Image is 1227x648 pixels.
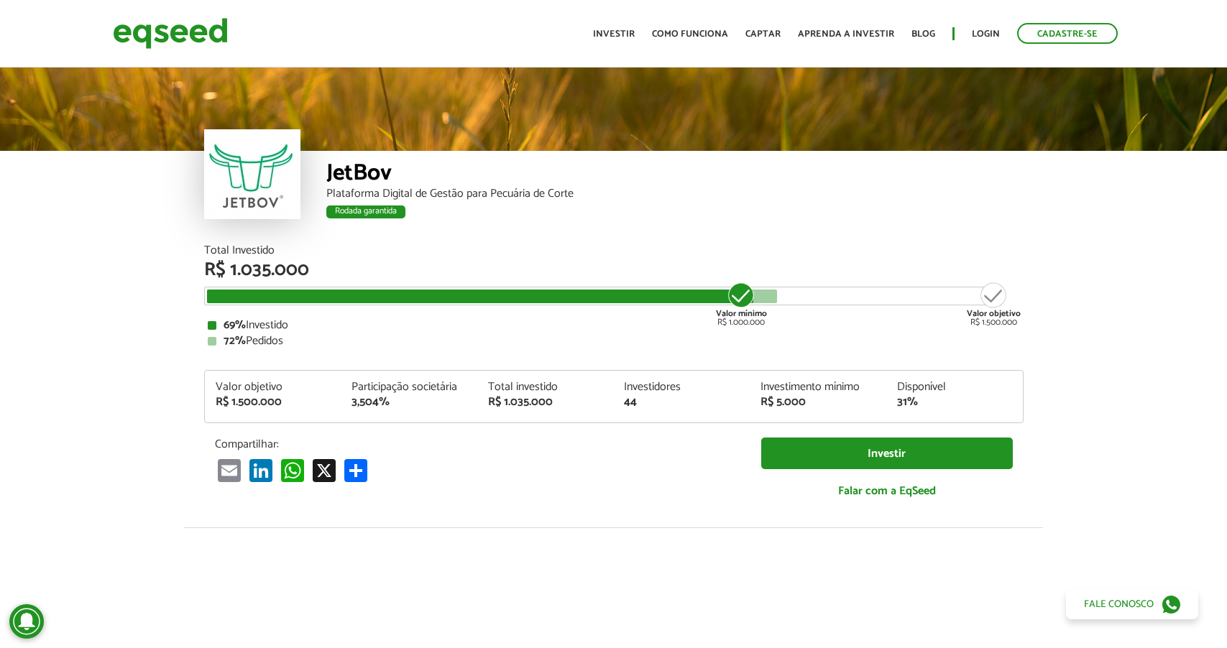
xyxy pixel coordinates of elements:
div: R$ 1.500.000 [967,281,1021,327]
strong: Valor objetivo [967,307,1021,320]
a: Login [972,29,1000,39]
div: Investimento mínimo [760,381,876,393]
div: 31% [897,397,1012,408]
div: R$ 1.500.000 [216,397,331,408]
a: Aprenda a investir [798,29,894,39]
a: Compartilhar [341,458,370,482]
a: Blog [911,29,935,39]
a: X [310,458,339,482]
div: 3,504% [351,397,467,408]
div: Total Investido [204,245,1024,256]
div: Plataforma Digital de Gestão para Pecuária de Corte [326,188,1024,200]
div: R$ 5.000 [760,397,876,408]
div: Total investido [488,381,603,393]
img: EqSeed [113,14,228,52]
a: LinkedIn [247,458,275,482]
strong: 69% [224,315,246,335]
div: R$ 1.035.000 [488,397,603,408]
a: Falar com a EqSeed [761,476,1013,506]
div: Pedidos [208,335,1020,347]
a: Email [215,458,244,482]
div: Valor objetivo [216,381,331,393]
div: JetBov [326,162,1024,188]
div: Investidores [624,381,739,393]
p: Compartilhar: [215,438,740,451]
a: Captar [745,29,781,39]
a: Como funciona [652,29,728,39]
div: 44 [624,397,739,408]
strong: 72% [224,331,246,351]
a: Cadastre-se [1017,23,1118,44]
a: Fale conosco [1066,589,1198,619]
div: Participação societária [351,381,467,393]
div: Disponível [897,381,1012,393]
div: Investido [208,320,1020,331]
strong: Valor mínimo [716,307,767,320]
a: WhatsApp [278,458,307,482]
a: Investir [593,29,635,39]
div: Rodada garantida [326,205,405,218]
a: Investir [761,438,1013,470]
div: R$ 1.000.000 [714,281,768,327]
div: R$ 1.035.000 [204,261,1024,279]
